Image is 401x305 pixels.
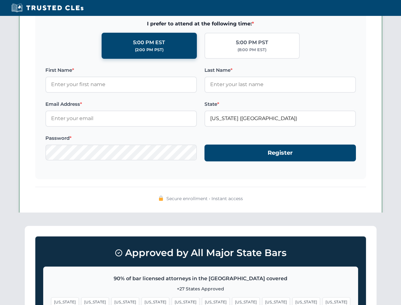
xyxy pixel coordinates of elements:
[43,244,358,261] h3: Approved by All Major State Bars
[135,47,164,53] div: (2:00 PM PST)
[45,134,197,142] label: Password
[237,47,266,53] div: (8:00 PM EST)
[51,285,350,292] p: +27 States Approved
[45,100,197,108] label: Email Address
[166,195,243,202] span: Secure enrollment • Instant access
[45,20,356,28] span: I prefer to attend at the following time:
[204,66,356,74] label: Last Name
[204,77,356,92] input: Enter your last name
[45,77,197,92] input: Enter your first name
[158,196,164,201] img: 🔒
[45,66,197,74] label: First Name
[204,100,356,108] label: State
[204,145,356,161] button: Register
[45,111,197,126] input: Enter your email
[204,111,356,126] input: Florida (FL)
[133,38,165,47] div: 5:00 PM EST
[51,274,350,283] p: 90% of bar licensed attorneys in the [GEOGRAPHIC_DATA] covered
[10,3,85,13] img: Trusted CLEs
[236,38,268,47] div: 5:00 PM PST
